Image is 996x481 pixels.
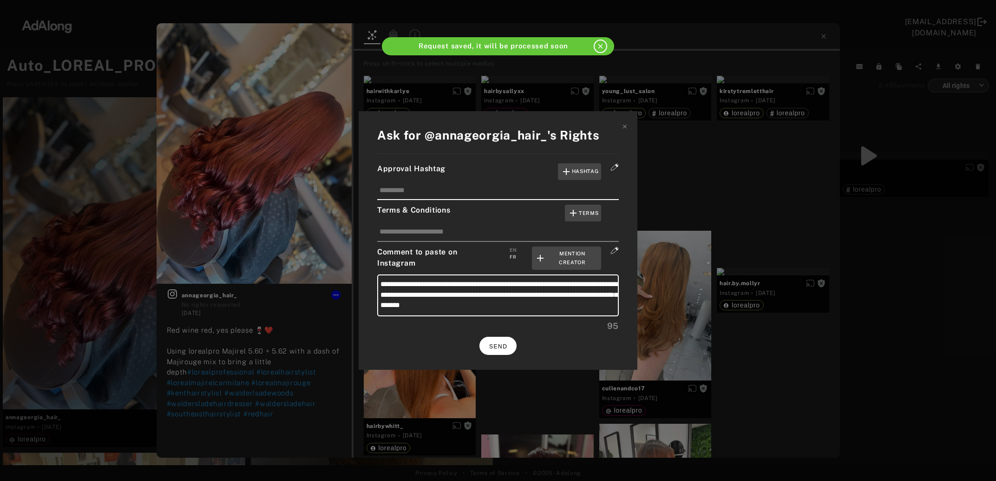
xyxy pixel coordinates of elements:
[377,247,619,270] div: Comment to paste on Instagram
[950,436,996,481] div: Widget de chat
[950,436,996,481] iframe: Chat Widget
[377,126,619,144] div: Ask for @annageorgia_hair_'s Rights
[510,254,516,261] div: Save an french version of your comment
[377,163,619,180] div: Approval Hashtag
[565,205,602,221] button: Terms
[532,247,601,270] button: Mention Creator
[377,320,619,332] div: 95
[400,41,586,52] div: Request saved, it will be processed soon
[596,42,604,50] i: close
[610,247,619,254] img: svg+xml;base64,PHN2ZyB4bWxucz0iaHR0cDovL3d3dy53My5vcmcvMjAwMC9zdmciIHdpZHRoPSIyMiIgaGVpZ2h0PSIyMC...
[479,337,517,355] button: SEND
[610,163,619,171] img: svg+xml;base64,PHN2ZyB4bWxucz0iaHR0cDovL3d3dy53My5vcmcvMjAwMC9zdmciIHdpZHRoPSIyMiIgaGVpZ2h0PSIyMC...
[377,205,619,221] div: Terms & Conditions
[510,247,517,254] div: Save an english version of your comment
[558,163,602,180] button: Hashtag
[489,343,507,350] span: SEND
